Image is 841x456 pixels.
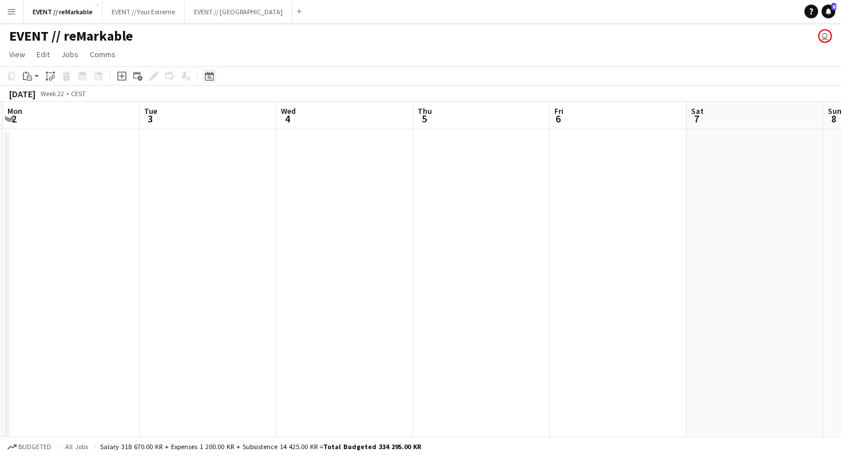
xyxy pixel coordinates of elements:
[71,89,86,98] div: CEST
[9,27,133,45] h1: EVENT // reMarkable
[831,3,836,10] span: 6
[553,112,564,125] span: 6
[90,49,116,60] span: Comms
[61,49,78,60] span: Jobs
[9,49,25,60] span: View
[18,443,51,451] span: Budgeted
[818,29,832,43] app-user-avatar: Caroline Skjervold
[100,442,421,451] div: Salary 318 670.00 KR + Expenses 1 200.00 KR + Subsistence 14 425.00 KR =
[9,88,35,100] div: [DATE]
[7,106,22,116] span: Mon
[6,441,53,453] button: Budgeted
[185,1,292,23] button: EVENT // [GEOGRAPHIC_DATA]
[142,112,157,125] span: 3
[57,47,83,62] a: Jobs
[279,112,296,125] span: 4
[38,89,66,98] span: Week 22
[418,106,432,116] span: Thu
[822,5,835,18] a: 6
[281,106,296,116] span: Wed
[23,1,102,23] button: EVENT // reMarkable
[32,47,54,62] a: Edit
[691,106,704,116] span: Sat
[85,47,120,62] a: Comms
[689,112,704,125] span: 7
[5,47,30,62] a: View
[63,442,90,451] span: All jobs
[6,112,22,125] span: 2
[144,106,157,116] span: Tue
[37,49,50,60] span: Edit
[554,106,564,116] span: Fri
[323,442,421,451] span: Total Budgeted 334 295.00 KR
[102,1,185,23] button: EVENT // Your Extreme
[416,112,432,125] span: 5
